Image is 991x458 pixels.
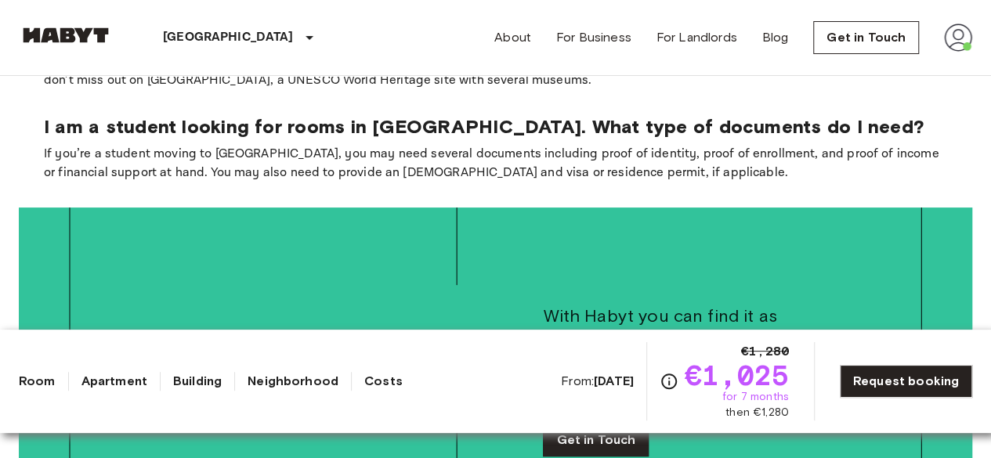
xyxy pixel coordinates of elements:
[594,373,634,388] b: [DATE]
[19,372,56,391] a: Room
[722,389,789,405] span: for 7 months
[944,23,972,52] img: avatar
[81,372,147,391] a: Apartment
[248,372,338,391] a: Neighborhood
[561,373,634,390] span: From:
[725,405,789,420] span: then €1,280
[660,372,678,391] svg: Check cost overview for full price breakdown. Please note that discounts apply to new joiners onl...
[364,372,403,391] a: Costs
[813,21,919,54] a: Get in Touch
[556,28,631,47] a: For Business
[173,372,222,391] a: Building
[685,361,789,389] span: €1,025
[543,424,649,456] a: Get in Touch
[44,145,947,182] p: If you’re a student moving to [GEOGRAPHIC_DATA], you may need several documents including proof o...
[163,28,294,47] p: [GEOGRAPHIC_DATA]
[19,27,113,43] img: Habyt
[840,365,972,398] a: Request booking
[543,305,829,398] span: With Habyt you can find it as quickly as you imagine! Don't hesitate in contacting us and we'll h...
[741,342,789,361] span: €1,280
[656,28,737,47] a: For Landlords
[44,115,947,139] p: I am a student looking for rooms in [GEOGRAPHIC_DATA]. What type of documents do I need?
[762,28,789,47] a: Blog
[494,28,531,47] a: About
